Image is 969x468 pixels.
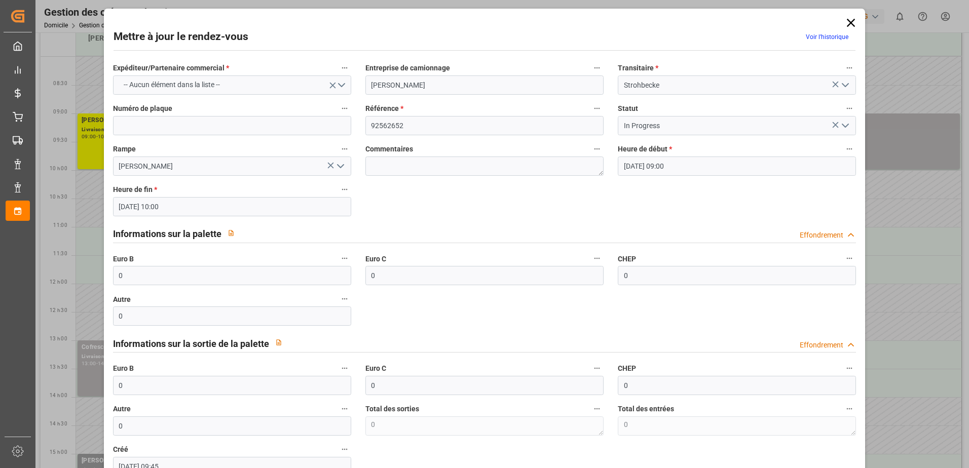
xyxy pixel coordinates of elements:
[332,159,347,174] button: Ouvrir le menu
[365,255,386,263] font: Euro C
[618,145,667,153] font: Heure de début
[618,104,638,112] font: Statut
[113,255,134,263] font: Euro B
[843,102,856,115] button: Statut
[119,80,225,90] span: -- Aucun élément dans la liste --
[113,157,351,176] input: Type à rechercher/sélectionner
[338,292,351,305] button: Autre
[338,443,351,456] button: Créé
[338,362,351,375] button: Euro B
[365,104,399,112] font: Référence
[113,104,172,112] font: Numéro de plaque
[114,29,248,45] h2: Mettre à jour le rendez-vous
[338,402,351,415] button: Autre
[590,252,604,265] button: Euro C
[837,118,852,134] button: Ouvrir le menu
[618,364,636,372] font: CHEP
[590,102,604,115] button: Référence *
[113,197,351,216] input: JJ-MM-AAAA HH :MM
[113,75,351,95] button: Ouvrir le menu
[113,145,136,153] font: Rampe
[365,405,419,413] font: Total des sorties
[365,364,386,372] font: Euro C
[618,405,674,413] font: Total des entrées
[843,402,856,415] button: Total des entrées
[113,227,221,241] h2: Informations sur la palette
[113,364,134,372] font: Euro B
[113,405,131,413] font: Autre
[800,230,843,241] div: Effondrement
[843,362,856,375] button: CHEP
[269,333,288,352] button: View description
[618,116,856,135] input: Type à rechercher/sélectionner
[590,402,604,415] button: Total des sorties
[338,61,351,74] button: Expéditeur/Partenaire commercial *
[113,445,128,453] font: Créé
[618,416,856,436] textarea: 0
[113,64,225,72] font: Expéditeur/Partenaire commercial
[338,252,351,265] button: Euro B
[837,77,852,93] button: Ouvrir le menu
[806,33,848,41] a: Voir l’historique
[113,185,153,193] font: Heure de fin
[843,142,856,155] button: Heure de début *
[618,255,636,263] font: CHEP
[113,337,269,350] h2: Informations sur la sortie de la palette
[338,102,351,115] button: Numéro de plaque
[338,142,351,155] button: Rampe
[843,252,856,265] button: CHEP
[590,61,604,74] button: Entreprise de camionnage
[338,183,351,196] button: Heure de fin *
[365,145,413,153] font: Commentaires
[618,157,856,176] input: JJ-MM-AAAA HH :MM
[590,142,604,155] button: Commentaires
[365,416,604,436] textarea: 0
[221,223,241,243] button: View description
[843,61,856,74] button: Transitaire *
[365,64,450,72] font: Entreprise de camionnage
[590,362,604,375] button: Euro C
[618,64,654,72] font: Transitaire
[113,295,131,303] font: Autre
[800,340,843,350] div: Effondrement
